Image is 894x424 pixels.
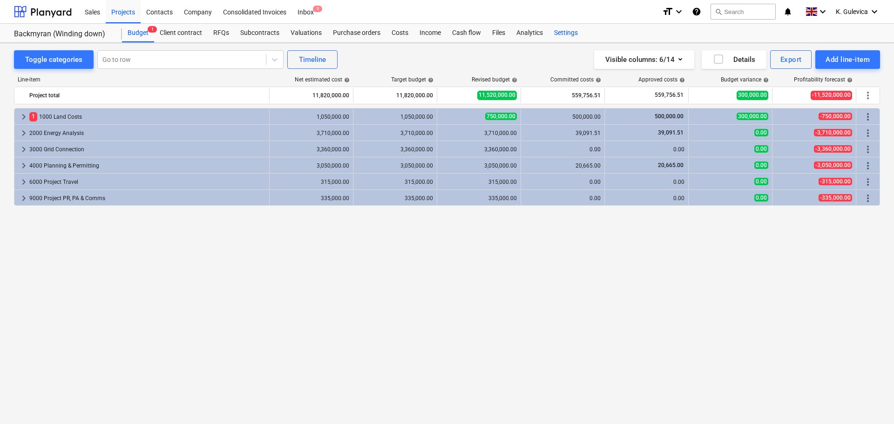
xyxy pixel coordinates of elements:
div: 0.00 [525,179,601,185]
a: Income [414,24,447,42]
span: 0.00 [754,129,768,136]
div: Revised budget [472,76,517,83]
div: Export [780,54,802,66]
span: keyboard_arrow_right [18,193,29,204]
span: help [342,77,350,83]
span: 0.00 [754,162,768,169]
div: 3000 Grid Connection [29,142,265,157]
span: -11,520,000.00 [811,91,852,100]
div: 3,710,000.00 [441,130,517,136]
div: Add line-item [826,54,870,66]
div: 4000 Planning & Permitting [29,158,265,173]
span: help [845,77,853,83]
a: Subcontracts [235,24,285,42]
span: 0.00 [754,178,768,185]
div: 3,050,000.00 [357,162,433,169]
span: More actions [862,176,874,188]
span: 500,000.00 [654,113,684,120]
span: keyboard_arrow_right [18,128,29,139]
div: Profitability forecast [794,76,853,83]
span: 1 [148,26,157,33]
span: -315,000.00 [819,178,852,185]
div: 1,050,000.00 [273,114,349,120]
span: More actions [862,111,874,122]
span: -3,360,000.00 [814,145,852,153]
div: 3,360,000.00 [273,146,349,153]
span: 1 [29,112,37,121]
button: Timeline [287,50,338,69]
div: 500,000.00 [525,114,601,120]
div: 3,050,000.00 [441,162,517,169]
div: 2000 Energy Analysis [29,126,265,141]
iframe: Chat Widget [847,379,894,424]
div: 0.00 [609,146,684,153]
span: K. Gulevica [836,8,868,15]
i: keyboard_arrow_down [673,6,684,17]
span: 300,000.00 [737,91,768,100]
i: format_size [662,6,673,17]
div: 315,000.00 [357,179,433,185]
div: Details [713,54,755,66]
div: 0.00 [609,195,684,202]
span: 39,091.51 [657,129,684,136]
button: Search [711,4,776,20]
span: -3,050,000.00 [814,162,852,169]
div: Line-item [14,76,270,83]
div: 3,050,000.00 [273,162,349,169]
button: Toggle categories [14,50,94,69]
span: help [510,77,517,83]
div: Budget [122,24,154,42]
span: More actions [862,193,874,204]
span: help [426,77,433,83]
div: 3,710,000.00 [357,130,433,136]
span: keyboard_arrow_right [18,160,29,171]
div: Files [487,24,511,42]
div: 1000 Land Costs [29,109,265,124]
i: Knowledge base [692,6,701,17]
div: 559,756.51 [525,88,601,103]
div: 3,360,000.00 [441,146,517,153]
span: help [761,77,769,83]
span: More actions [862,160,874,171]
div: 0.00 [525,146,601,153]
a: Budget1 [122,24,154,42]
div: Approved costs [638,76,685,83]
span: 750,000.00 [485,113,517,120]
a: Client contract [154,24,208,42]
button: Visible columns:6/14 [594,50,694,69]
i: keyboard_arrow_down [817,6,828,17]
button: Add line-item [815,50,880,69]
button: Details [702,50,766,69]
a: Purchase orders [327,24,386,42]
a: Settings [549,24,583,42]
a: Valuations [285,24,327,42]
span: -750,000.00 [819,113,852,120]
a: Cash flow [447,24,487,42]
div: 11,820,000.00 [273,88,349,103]
span: -3,710,000.00 [814,129,852,136]
div: 0.00 [609,179,684,185]
a: Analytics [511,24,549,42]
div: 3,710,000.00 [273,130,349,136]
div: Backmyran (Winding down) [14,29,111,39]
span: 0.00 [754,194,768,202]
div: 335,000.00 [273,195,349,202]
span: 559,756.51 [654,91,684,99]
div: Timeline [299,54,326,66]
span: More actions [862,144,874,155]
div: 315,000.00 [441,179,517,185]
a: Costs [386,24,414,42]
span: 0.00 [754,145,768,153]
div: Net estimated cost [295,76,350,83]
span: help [594,77,601,83]
div: Visible columns : 6/14 [605,54,683,66]
span: search [715,8,722,15]
div: 1,050,000.00 [357,114,433,120]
